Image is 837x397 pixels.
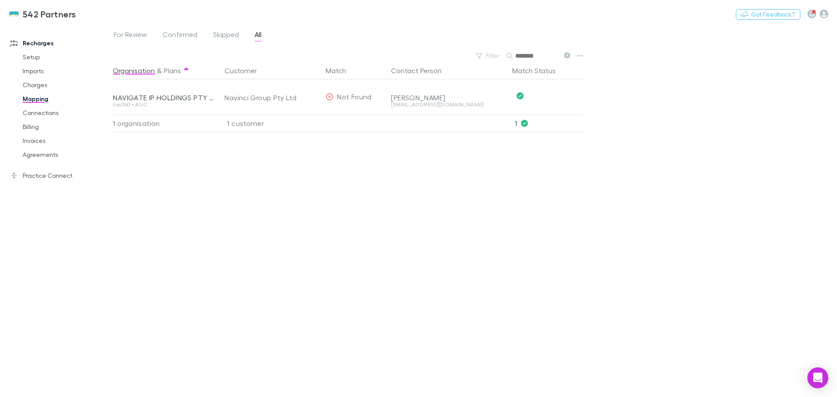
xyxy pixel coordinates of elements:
div: [PERSON_NAME] [391,93,505,102]
button: Plans [164,62,181,79]
a: Recharges [2,36,118,50]
a: Setup [14,50,118,64]
div: Navinci Group Pty Ltd [225,80,319,115]
a: Connections [14,106,118,120]
span: Skipped [213,30,239,41]
button: Customer [225,62,267,79]
div: [EMAIL_ADDRESS][DOMAIN_NAME] [391,102,505,107]
span: For Review [114,30,147,41]
a: Mapping [14,92,118,106]
span: All [255,30,262,41]
button: Match Status [512,62,566,79]
div: cas360 • ASIC [113,102,214,107]
div: & [113,62,214,79]
button: Got Feedback? [736,9,800,20]
a: Imports [14,64,118,78]
div: NAVIGATE IP HOLDINGS PTY LTD [113,93,214,102]
button: Contact Person [391,62,452,79]
span: Confirmed [163,30,197,41]
button: Organisation [113,62,155,79]
img: 542 Partners's Logo [9,9,19,19]
span: Not Found [337,92,371,101]
div: 1 customer [218,115,322,132]
p: 1 [515,115,584,132]
button: Filter [472,51,505,61]
a: Charges [14,78,118,92]
a: Invoices [14,134,118,148]
svg: Confirmed [517,92,524,99]
a: 542 Partners [3,3,82,24]
h3: 542 Partners [23,9,76,19]
a: Agreements [14,148,118,162]
button: Match [326,62,357,79]
div: 1 organisation [113,115,218,132]
div: Open Intercom Messenger [807,367,828,388]
a: Billing [14,120,118,134]
a: Practice Connect [2,169,118,183]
